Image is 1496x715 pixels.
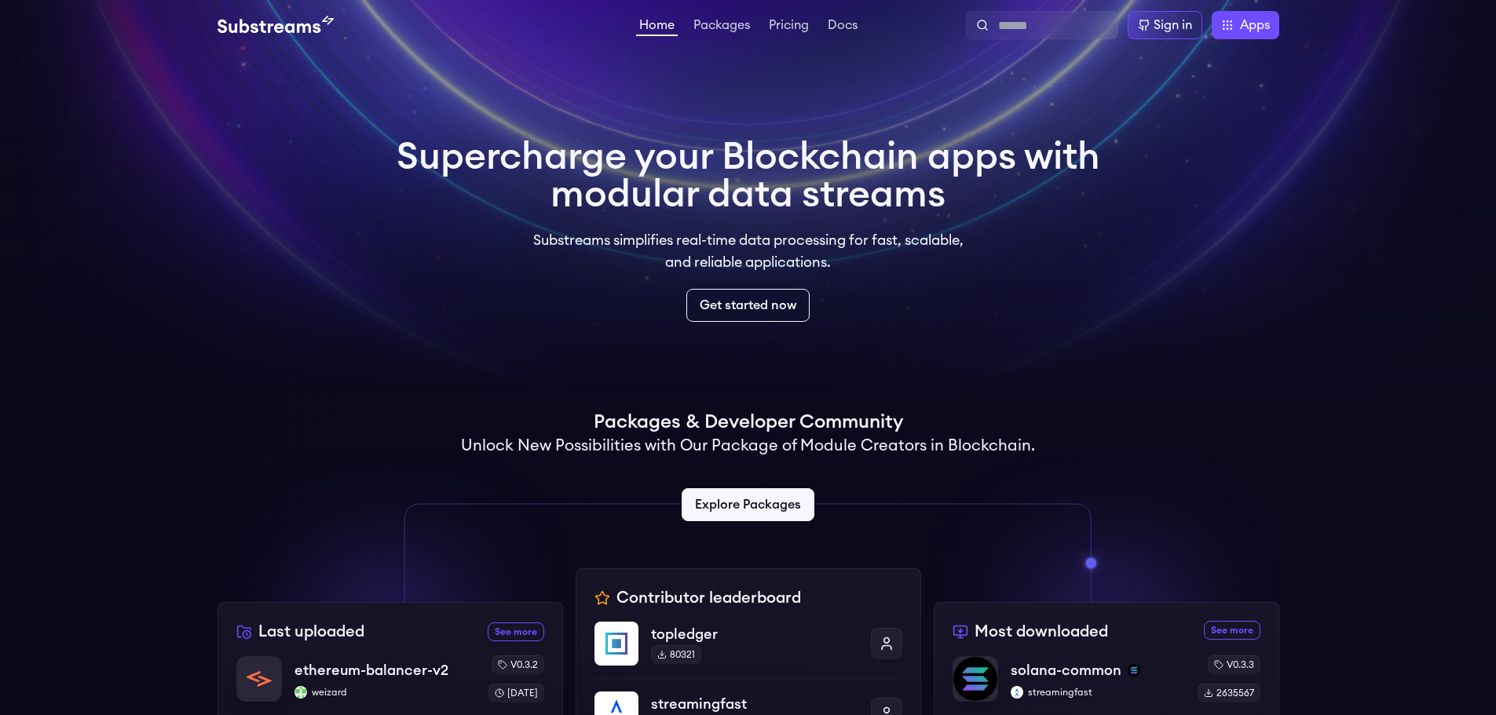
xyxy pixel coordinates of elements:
a: Docs [825,19,861,35]
a: Get started now [686,289,810,322]
a: Home [636,19,678,36]
a: Packages [690,19,753,35]
div: Sign in [1154,16,1192,35]
a: See more recently uploaded packages [488,622,544,641]
p: Substreams simplifies real-time data processing for fast, scalable, and reliable applications. [522,229,975,273]
p: solana-common [1011,659,1121,681]
p: weizard [294,686,476,699]
a: Sign in [1128,11,1202,39]
a: topledgertopledger80321 [594,622,902,678]
div: [DATE] [488,684,544,702]
a: ethereum-balancer-v2ethereum-balancer-v2weizardweizardv0.3.2[DATE] [236,655,544,715]
p: topledger [651,623,858,645]
img: streamingfast [1011,686,1023,699]
h1: Packages & Developer Community [594,410,903,435]
div: 80321 [651,645,701,664]
div: v0.3.3 [1208,655,1260,674]
a: Pricing [766,19,812,35]
p: ethereum-balancer-v2 [294,659,448,681]
p: streamingfast [1011,686,1185,699]
span: Apps [1240,16,1270,35]
a: Explore Packages [682,488,814,521]
img: solana [1128,664,1140,677]
h1: Supercharge your Blockchain apps with modular data streams [397,138,1100,213]
a: See more most downloaded packages [1204,621,1260,640]
img: topledger [594,622,638,666]
p: streamingfast [651,693,858,715]
img: solana-common [953,657,997,701]
h2: Unlock New Possibilities with Our Package of Module Creators in Blockchain. [461,435,1035,457]
img: weizard [294,686,307,699]
div: v0.3.2 [492,655,544,674]
div: 2635567 [1198,684,1260,702]
img: Substream's logo [218,16,334,35]
img: ethereum-balancer-v2 [237,657,281,701]
a: solana-commonsolana-commonsolanastreamingfaststreamingfastv0.3.32635567 [953,655,1260,715]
